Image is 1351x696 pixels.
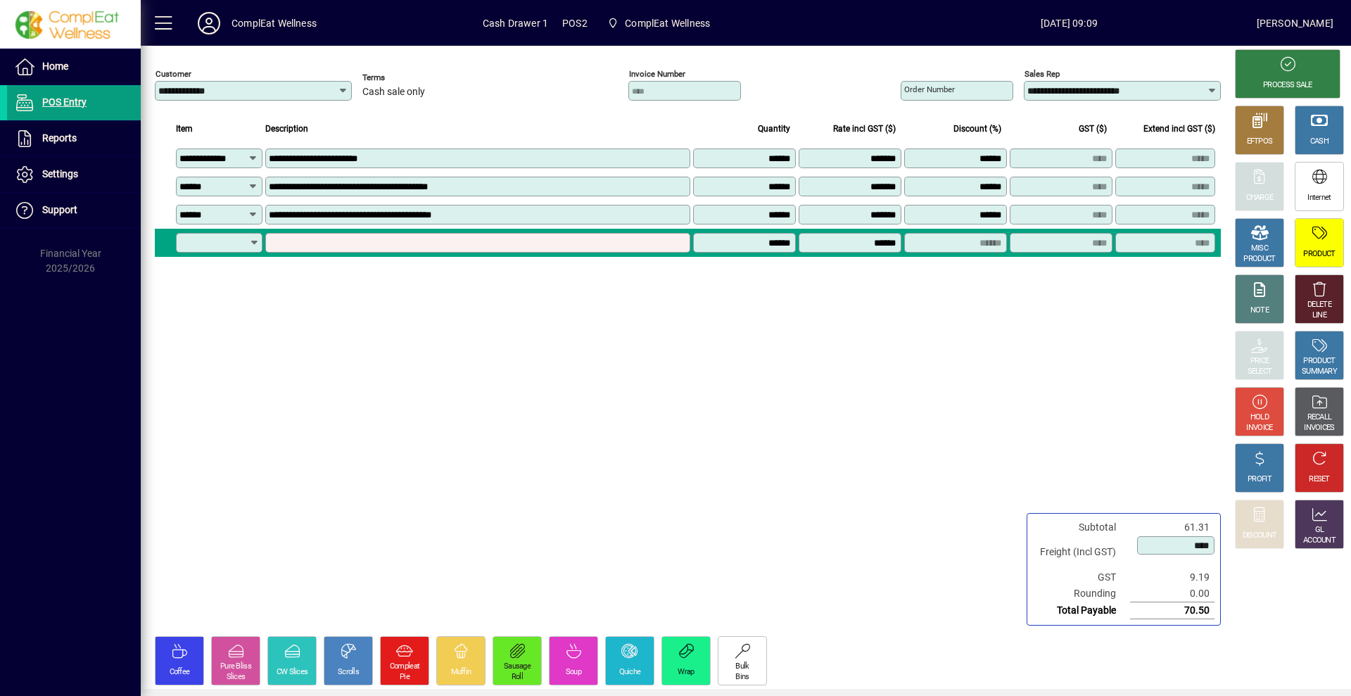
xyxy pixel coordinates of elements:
[562,12,588,34] span: POS2
[1307,412,1332,423] div: RECALL
[1303,249,1335,260] div: PRODUCT
[629,69,685,79] mat-label: Invoice number
[512,672,523,683] div: Roll
[338,667,359,678] div: Scrolls
[1257,12,1333,34] div: [PERSON_NAME]
[1246,193,1274,203] div: CHARGE
[1263,80,1312,91] div: PROCESS SALE
[953,121,1001,137] span: Discount (%)
[833,121,896,137] span: Rate incl GST ($)
[882,12,1257,34] span: [DATE] 09:09
[186,11,231,36] button: Profile
[1303,356,1335,367] div: PRODUCT
[1130,586,1214,602] td: 0.00
[170,667,190,678] div: Coffee
[602,11,716,36] span: ComplEat Wellness
[42,132,77,144] span: Reports
[1243,254,1275,265] div: PRODUCT
[678,667,694,678] div: Wrap
[1033,519,1130,536] td: Subtotal
[1250,356,1269,367] div: PRICE
[1143,121,1215,137] span: Extend incl GST ($)
[619,667,641,678] div: Quiche
[1312,310,1326,321] div: LINE
[1025,69,1060,79] mat-label: Sales rep
[1303,536,1336,546] div: ACCOUNT
[231,12,317,34] div: ComplEat Wellness
[1248,367,1272,377] div: SELECT
[1033,569,1130,586] td: GST
[277,667,308,678] div: CW Slices
[625,12,710,34] span: ComplEat Wellness
[7,193,141,228] a: Support
[1250,305,1269,316] div: NOTE
[1304,423,1334,434] div: INVOICES
[1130,569,1214,586] td: 9.19
[483,12,548,34] span: Cash Drawer 1
[1079,121,1107,137] span: GST ($)
[7,49,141,84] a: Home
[1250,412,1269,423] div: HOLD
[566,667,581,678] div: Soup
[758,121,790,137] span: Quantity
[451,667,471,678] div: Muffin
[42,168,78,179] span: Settings
[1033,586,1130,602] td: Rounding
[390,662,419,672] div: Compleat
[1309,474,1330,485] div: RESET
[42,204,77,215] span: Support
[265,121,308,137] span: Description
[400,672,410,683] div: Pie
[42,61,68,72] span: Home
[176,121,193,137] span: Item
[1248,474,1271,485] div: PROFIT
[1315,525,1324,536] div: GL
[362,87,425,98] span: Cash sale only
[7,121,141,156] a: Reports
[1246,423,1272,434] div: INVOICE
[362,73,447,82] span: Terms
[1302,367,1337,377] div: SUMMARY
[7,157,141,192] a: Settings
[1130,602,1214,619] td: 70.50
[227,672,246,683] div: Slices
[1251,243,1268,254] div: MISC
[735,672,749,683] div: Bins
[1310,137,1328,147] div: CASH
[1307,193,1331,203] div: Internet
[1243,531,1276,541] div: DISCOUNT
[504,662,531,672] div: Sausage
[156,69,191,79] mat-label: Customer
[904,84,955,94] mat-label: Order number
[220,662,251,672] div: Pure Bliss
[1130,519,1214,536] td: 61.31
[1033,602,1130,619] td: Total Payable
[735,662,749,672] div: Bulk
[42,96,87,108] span: POS Entry
[1247,137,1273,147] div: EFTPOS
[1033,536,1130,569] td: Freight (Incl GST)
[1307,300,1331,310] div: DELETE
